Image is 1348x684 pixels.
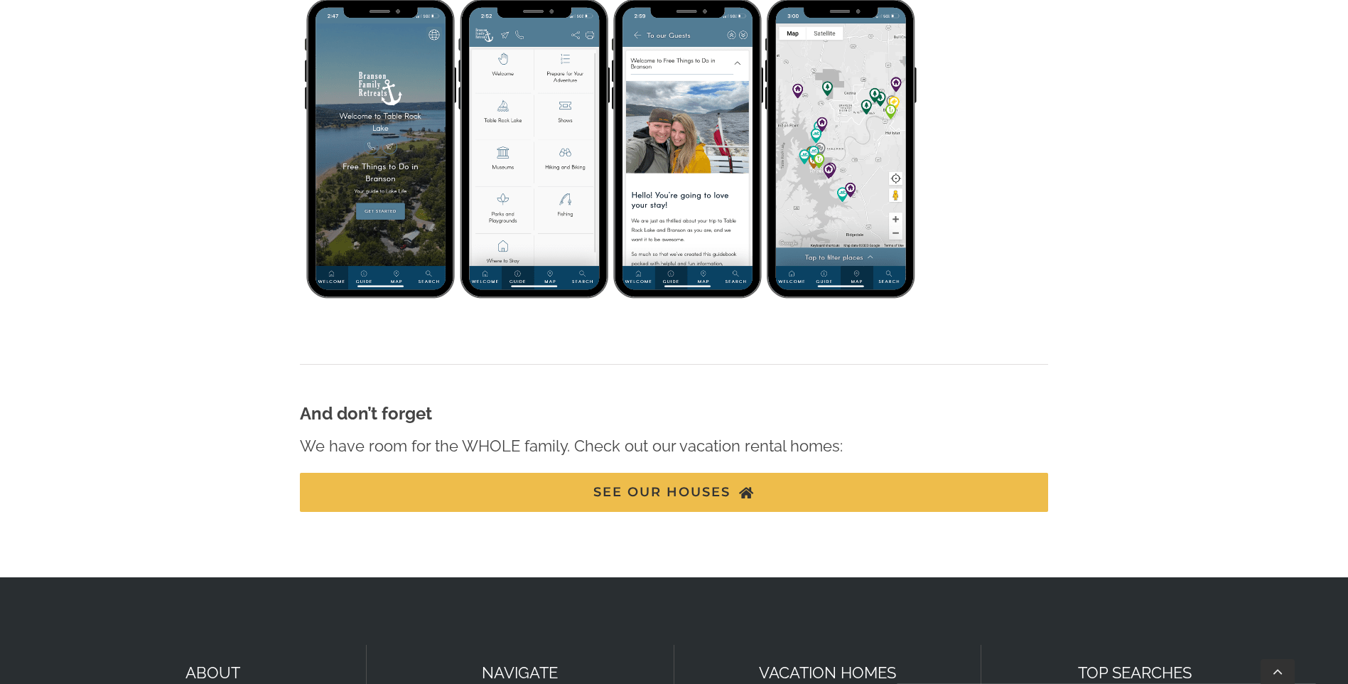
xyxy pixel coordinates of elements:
p: We have room for the WHOLE family. Check out our vacation rental homes: [300,434,1048,459]
a: SEE OUR HOUSES [300,473,1048,512]
h3: And don’t forget [300,401,1048,427]
span: SEE OUR HOUSES [593,485,730,500]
